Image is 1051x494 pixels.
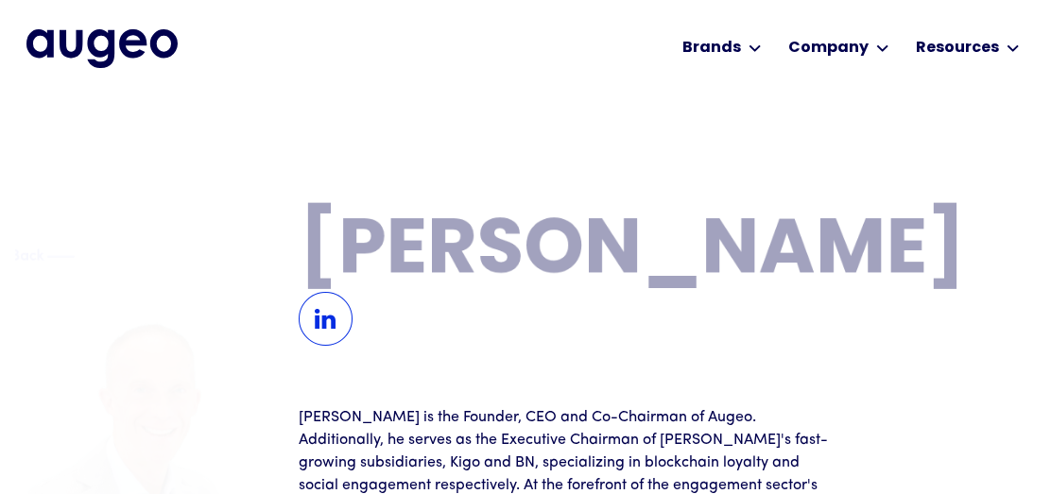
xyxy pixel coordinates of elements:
div: Brands [682,37,741,60]
img: Augeo's full logo in midnight blue. [26,29,178,67]
h1: [PERSON_NAME] [299,214,1036,291]
div: Resources [916,37,999,60]
a: Blue text arrowBackBlue decorative line [15,247,95,266]
div: Back [10,242,44,264]
img: Blue decorative line [46,245,75,267]
img: LinkedIn Icon [299,292,353,346]
a: home [26,29,178,67]
div: Company [788,37,869,60]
